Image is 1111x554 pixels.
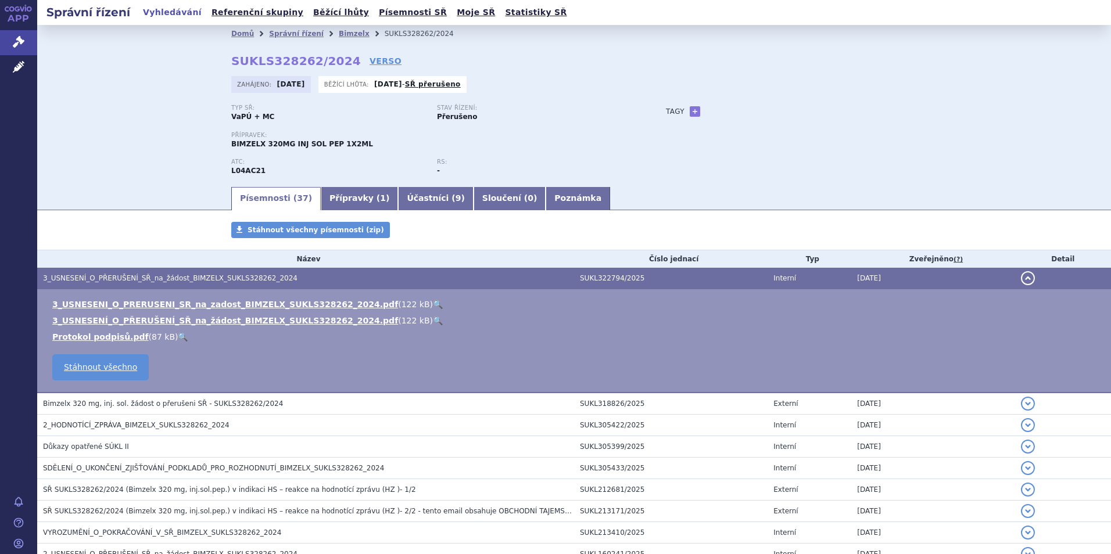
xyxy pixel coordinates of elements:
[380,193,386,203] span: 1
[43,485,416,494] span: SŘ SUKLS328262/2024 (Bimzelx 320 mg, inj.sol.pep.) v indikaci HS – reakce na hodnotící zprávu (HZ...
[773,443,796,451] span: Interní
[1021,418,1035,432] button: detail
[437,167,440,175] strong: -
[43,464,384,472] span: SDĚLENÍ_O_UKONČENÍ_ZJIŠŤOVÁNÍ_PODKLADŮ_PRO_ROZHODNUTÍ_BIMZELX_SUKLS328262_2024
[231,105,425,111] p: Typ SŘ:
[574,393,768,415] td: SUKL318826/2025
[851,458,1015,479] td: [DATE]
[139,5,205,20] a: Vyhledávání
[43,274,298,282] span: 3_USNESENÍ_O_PŘERUŠENÍ_SŘ_na_žádost_BIMZELX_SUKLS328262_2024
[574,458,768,479] td: SUKL305433/2025
[405,80,461,88] a: SŘ přerušeno
[773,528,796,537] span: Interní
[370,55,402,67] a: VERSO
[1021,504,1035,518] button: detail
[248,226,384,234] span: Stáhnout všechny písemnosti (zip)
[1021,440,1035,454] button: detail
[208,5,307,20] a: Referenční skupiny
[1021,526,1035,539] button: detail
[574,479,768,501] td: SUKL212681/2025
[52,354,149,380] a: Stáhnout všechno
[773,464,796,472] span: Interní
[339,30,370,38] a: Bimzelx
[43,421,230,429] span: 2_HODNOTÍCÍ_ZPRÁVA_BIMZELX_SUKLS328262_2024
[231,140,373,148] span: BIMZELX 320MG INJ SOL PEP 1X2ML
[528,193,533,203] span: 0
[52,315,1099,326] li: ( )
[574,436,768,458] td: SUKL305399/2025
[178,332,188,341] a: 🔍
[690,106,700,117] a: +
[851,415,1015,436] td: [DATE]
[574,522,768,544] td: SUKL213410/2025
[231,132,643,139] p: Přípravek:
[231,222,390,238] a: Stáhnout všechny písemnosti (zip)
[437,105,631,111] p: Stav řízení:
[574,415,768,436] td: SUKL305422/2025
[433,316,443,325] a: 🔍
[231,187,321,210] a: Písemnosti (37)
[52,300,398,309] a: 3_USNESENI_O_PRERUSENI_SR_na_zadost_BIMZELX_SUKLS328262_2024.pdf
[237,80,274,89] span: Zahájeno:
[1015,250,1111,268] th: Detail
[851,436,1015,458] td: [DATE]
[574,501,768,522] td: SUKL213171/2025
[52,316,398,325] a: 3_USNESENÍ_O_PŘERUŠENÍ_SŘ_na_žádost_BIMZELX_SUKLS328262_2024.pdf
[402,300,430,309] span: 122 kB
[231,159,425,166] p: ATC:
[52,331,1099,343] li: ( )
[773,421,796,429] span: Interní
[52,332,149,341] a: Protokol podpisů.pdf
[768,250,851,268] th: Typ
[37,4,139,20] h2: Správní řízení
[574,268,768,289] td: SUKL322794/2025
[231,30,254,38] a: Domů
[773,485,798,494] span: Externí
[851,479,1015,501] td: [DATE]
[375,5,450,20] a: Písemnosti SŘ
[152,332,175,341] span: 87 kB
[456,193,461,203] span: 9
[1021,461,1035,475] button: detail
[954,256,963,264] abbr: (?)
[52,298,1099,310] li: ( )
[385,25,469,42] li: SUKLS328262/2024
[851,268,1015,289] td: [DATE]
[1021,483,1035,497] button: detail
[773,274,796,282] span: Interní
[1021,271,1035,285] button: detail
[851,250,1015,268] th: Zveřejněno
[321,187,398,210] a: Přípravky (1)
[773,507,798,515] span: Externí
[437,159,631,166] p: RS:
[398,187,473,210] a: Účastníci (9)
[474,187,546,210] a: Sloučení (0)
[43,443,129,451] span: Důkazy opatřené SÚKL II
[433,300,443,309] a: 🔍
[37,250,574,268] th: Název
[43,528,281,537] span: VYROZUMĚNÍ_O_POKRAČOVÁNÍ_V_SŘ_BIMZELX_SUKLS328262_2024
[374,80,461,89] p: -
[453,5,499,20] a: Moje SŘ
[773,400,798,408] span: Externí
[574,250,768,268] th: Číslo jednací
[297,193,308,203] span: 37
[231,54,361,68] strong: SUKLS328262/2024
[666,105,684,118] h3: Tagy
[231,113,274,121] strong: VaPÚ + MC
[374,80,402,88] strong: [DATE]
[851,522,1015,544] td: [DATE]
[277,80,305,88] strong: [DATE]
[851,393,1015,415] td: [DATE]
[269,30,324,38] a: Správní řízení
[437,113,477,121] strong: Přerušeno
[231,167,266,175] strong: BIMEKIZUMAB
[546,187,610,210] a: Poznámka
[310,5,372,20] a: Běžící lhůty
[402,316,430,325] span: 122 kB
[324,80,371,89] span: Běžící lhůta:
[43,400,283,408] span: Bimzelx 320 mg, inj. sol. žádost o přerušeni SŘ - SUKLS328262/2024
[43,507,576,515] span: SŘ SUKLS328262/2024 (Bimzelx 320 mg, inj.sol.pep.) v indikaci HS – reakce na hodnotící zprávu (HZ...
[1021,397,1035,411] button: detail
[851,501,1015,522] td: [DATE]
